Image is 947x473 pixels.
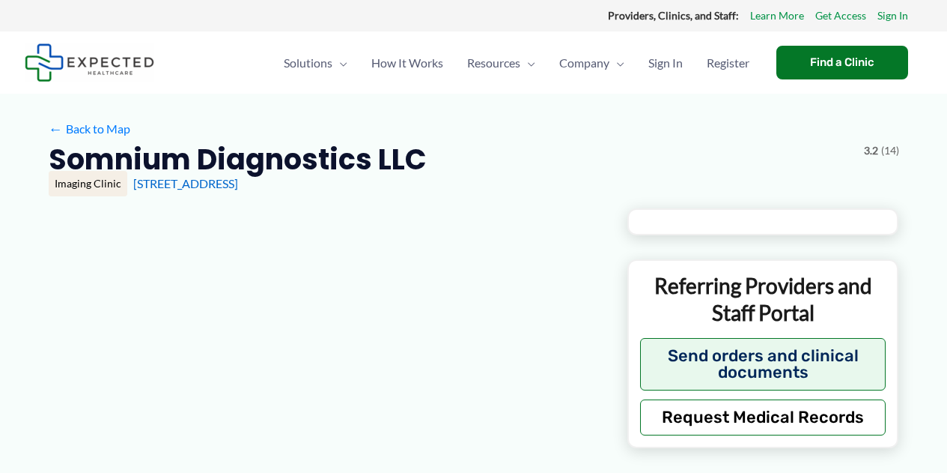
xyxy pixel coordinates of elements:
span: Menu Toggle [520,37,535,89]
nav: Primary Site Navigation [272,37,761,89]
a: [STREET_ADDRESS] [133,176,238,190]
a: Find a Clinic [776,46,908,79]
a: Sign In [636,37,695,89]
a: ResourcesMenu Toggle [455,37,547,89]
a: SolutionsMenu Toggle [272,37,359,89]
a: Register [695,37,761,89]
span: Sign In [648,37,683,89]
span: How It Works [371,37,443,89]
span: Menu Toggle [332,37,347,89]
a: ←Back to Map [49,118,130,140]
span: Company [559,37,609,89]
span: 3.2 [864,141,878,160]
a: Get Access [815,6,866,25]
span: Solutions [284,37,332,89]
h2: Somnium Diagnostics LLC [49,141,427,178]
span: ← [49,121,63,136]
strong: Providers, Clinics, and Staff: [608,9,739,22]
div: Imaging Clinic [49,171,127,196]
button: Request Medical Records [640,400,886,436]
span: Menu Toggle [609,37,624,89]
a: Sign In [877,6,908,25]
img: Expected Healthcare Logo - side, dark font, small [25,43,154,82]
span: Register [707,37,749,89]
button: Send orders and clinical documents [640,338,886,391]
a: CompanyMenu Toggle [547,37,636,89]
a: Learn More [750,6,804,25]
p: Referring Providers and Staff Portal [640,272,886,327]
a: How It Works [359,37,455,89]
span: Resources [467,37,520,89]
span: (14) [881,141,899,160]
